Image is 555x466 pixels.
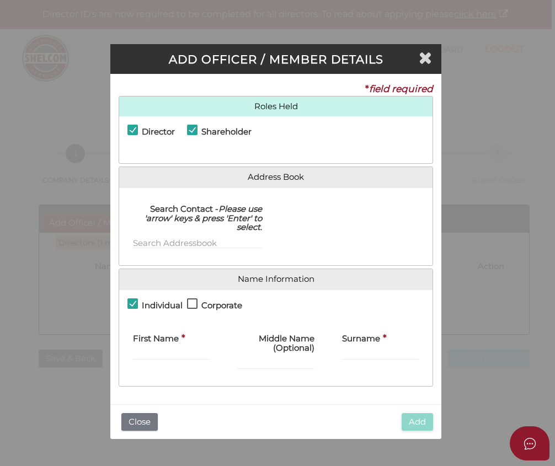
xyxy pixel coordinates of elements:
a: Name Information [127,275,424,284]
button: Open asap [510,426,549,460]
h4: First Name [133,334,179,344]
h4: Surname [342,334,380,344]
i: Please use 'arrow' keys & press 'Enter' to select. [145,203,262,232]
h4: Search Contact - [133,205,262,232]
h4: Individual [142,301,183,310]
h4: Corporate [201,301,242,310]
input: Search Addressbook [133,237,262,249]
h4: Middle Name (Optional) [237,334,314,352]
